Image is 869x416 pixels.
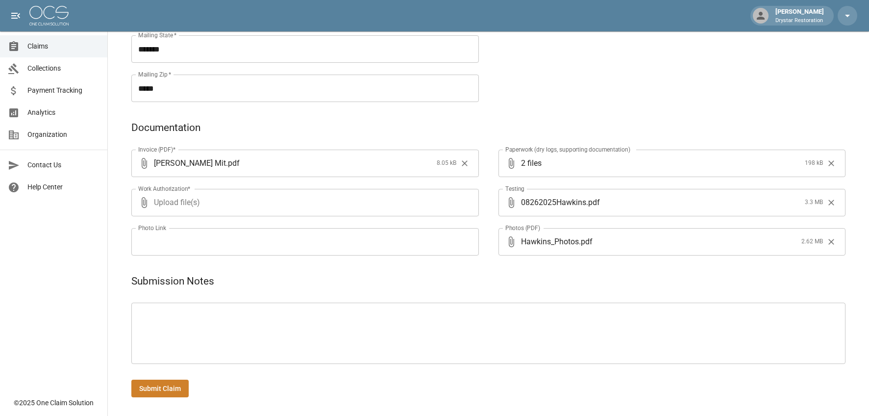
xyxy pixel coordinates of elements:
p: Drystar Restoration [775,17,824,25]
button: Clear [824,234,839,249]
span: Claims [27,41,99,52]
label: Mailing State [138,31,176,39]
span: 3.3 MB [805,198,823,208]
label: Invoice (PDF)* [138,145,176,154]
label: Testing [505,184,524,193]
span: 198 kB [805,158,823,168]
span: Hawkins_Photos [521,236,579,247]
span: . pdf [579,236,593,247]
span: Help Center [27,182,99,192]
label: Photo Link [138,224,166,232]
div: © 2025 One Claim Solution [14,398,94,408]
button: open drawer [6,6,25,26]
img: ocs-logo-white-transparent.png [29,6,69,26]
button: Clear [824,156,839,171]
span: . pdf [226,157,240,169]
span: 08262025Hawkins [521,197,586,208]
span: 2 files [521,150,801,177]
span: 8.05 kB [437,158,456,168]
label: Work Authorization* [138,184,191,193]
button: Submit Claim [131,380,189,398]
label: Paperwork (dry logs, supporting documentation) [505,145,630,154]
span: Collections [27,63,99,74]
span: Organization [27,130,99,140]
span: Payment Tracking [27,85,99,96]
label: Photos (PDF) [505,224,540,232]
div: [PERSON_NAME] [771,7,828,25]
span: Upload file(s) [154,189,452,216]
span: Analytics [27,107,99,118]
span: 2.62 MB [801,237,823,247]
span: [PERSON_NAME] Mit [154,157,226,169]
span: Contact Us [27,160,99,170]
label: Mailing Zip [138,70,172,78]
button: Clear [457,156,472,171]
span: . pdf [586,197,600,208]
button: Clear [824,195,839,210]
